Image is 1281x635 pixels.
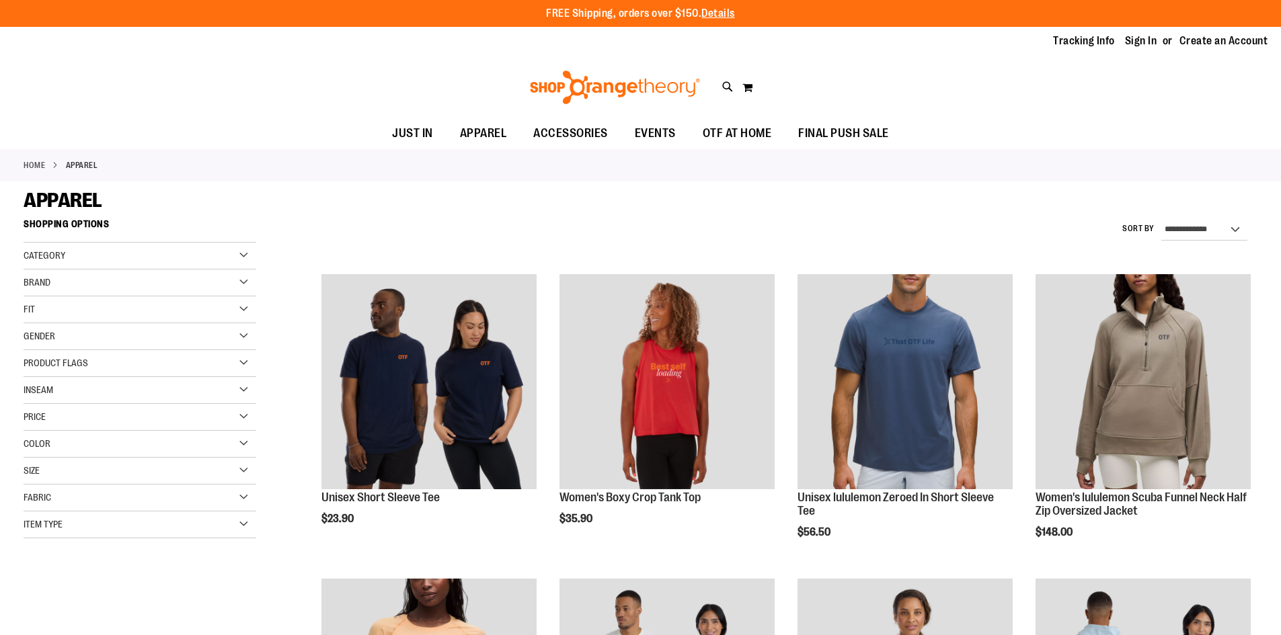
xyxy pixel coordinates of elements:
div: Color [24,431,256,458]
span: Brand [24,277,50,288]
a: Unisex Short Sleeve Tee [321,491,440,504]
a: Sign In [1125,34,1157,48]
strong: APPAREL [66,159,98,171]
a: Details [701,7,735,19]
p: FREE Shipping, orders over $150. [546,6,735,22]
a: Women's lululemon Scuba Funnel Neck Half Zip Oversized Jacket [1036,491,1247,517]
div: product [791,267,1019,572]
div: Gender [24,323,256,350]
div: Item Type [24,511,256,538]
span: $56.50 [798,526,832,538]
a: JUST IN [379,118,447,149]
a: Unisex lululemon Zeroed In Short Sleeve Tee [798,491,994,517]
span: Color [24,438,50,449]
img: Shop Orangetheory [528,71,702,104]
span: Category [24,250,65,261]
img: Image of Womens Boxy Crop Tank [559,274,775,489]
span: Size [24,465,40,476]
span: OTF AT HOME [703,118,772,149]
span: $35.90 [559,513,594,525]
a: FINAL PUSH SALE [785,118,902,149]
span: Inseam [24,384,53,395]
div: product [315,267,543,559]
div: product [1029,267,1257,572]
span: APPAREL [24,189,102,212]
div: Fit [24,296,256,323]
img: Women's lululemon Scuba Funnel Neck Half Zip Oversized Jacket [1036,274,1251,489]
span: $148.00 [1036,526,1075,538]
a: OTF AT HOME [689,118,785,149]
a: Tracking Info [1053,34,1115,48]
a: Women's lululemon Scuba Funnel Neck Half Zip Oversized Jacket [1036,274,1251,491]
span: EVENTS [635,118,676,149]
a: ACCESSORIES [520,118,621,149]
div: Price [24,404,256,431]
span: Gender [24,331,55,341]
a: EVENTS [621,118,689,149]
a: Create an Account [1179,34,1268,48]
a: Home [24,159,45,171]
span: Item Type [24,519,63,530]
img: Image of Unisex Short Sleeve Tee [321,274,537,489]
span: Fabric [24,492,51,503]
span: $23.90 [321,513,356,525]
a: Women's Boxy Crop Tank Top [559,491,701,504]
a: Image of Unisex Short Sleeve Tee [321,274,537,491]
span: APPAREL [460,118,507,149]
span: Price [24,411,46,422]
span: FINAL PUSH SALE [798,118,889,149]
span: JUST IN [392,118,433,149]
label: Sort By [1122,223,1155,235]
div: Category [24,243,256,269]
div: Fabric [24,484,256,511]
img: Unisex lululemon Zeroed In Short Sleeve Tee [798,274,1013,489]
a: APPAREL [447,118,520,149]
strong: Shopping Options [24,212,256,243]
div: Inseam [24,377,256,404]
span: Product Flags [24,357,88,368]
div: Product Flags [24,350,256,377]
a: Unisex lululemon Zeroed In Short Sleeve Tee [798,274,1013,491]
div: Brand [24,269,256,296]
a: Image of Womens Boxy Crop Tank [559,274,775,491]
span: Fit [24,304,35,314]
div: product [553,267,781,559]
span: ACCESSORIES [533,118,608,149]
div: Size [24,458,256,484]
